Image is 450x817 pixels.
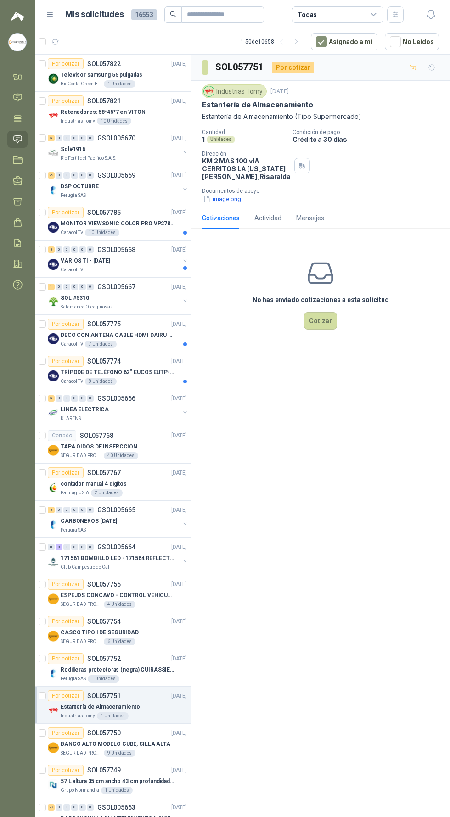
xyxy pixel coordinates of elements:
[97,135,135,141] p: GSOL005670
[35,315,191,352] a: Por cotizarSOL057775[DATE] Company LogoDECO CON ANTENA CABLE HDMI DAIRU DR90014Caracol TV7 Unidades
[61,554,175,563] p: 171561 BOMBILLO LED - 171564 REFLECTOR 50W
[48,727,84,739] div: Por cotizar
[104,638,135,645] div: 6 Unidades
[56,544,62,550] div: 3
[48,804,55,811] div: 27
[97,507,135,513] p: GSOL005665
[61,182,99,191] p: DSP OCTUBRE
[35,761,191,798] a: Por cotizarSOL057749[DATE] Company Logo57 L altura 35 cm ancho 43 cm profundidad 39 cmGrupo Norma...
[202,129,285,135] p: Cantidad
[61,331,175,340] p: DECO CON ANTENA CABLE HDMI DAIRU DR90014
[79,246,86,253] div: 0
[61,368,175,377] p: TRÍPODE DE TELÉFONO 62“ EUCOS EUTP-010
[85,341,117,348] div: 7 Unidades
[48,544,55,550] div: 0
[171,208,187,217] p: [DATE]
[311,33,377,50] button: Asignado a mi
[48,507,55,513] div: 8
[61,80,102,88] p: BioCosta Green Energy S.A.S
[48,690,84,701] div: Por cotizar
[48,467,84,478] div: Por cotizar
[87,618,121,625] p: SOL057754
[48,616,84,627] div: Por cotizar
[61,145,85,154] p: Sol#1916
[87,581,121,588] p: SOL057755
[61,405,109,414] p: LINEA ELECTRICA
[87,655,121,662] p: SOL057752
[9,34,26,51] img: Company Logo
[71,544,78,550] div: 0
[385,33,439,50] button: No Leídos
[79,395,86,402] div: 0
[61,303,118,311] p: Salamanca Oleaginosas SAS
[11,11,24,22] img: Logo peakr
[56,135,62,141] div: 0
[61,777,175,786] p: 57 L altura 35 cm ancho 43 cm profundidad 39 cm
[48,579,84,590] div: Por cotizar
[48,356,84,367] div: Por cotizar
[61,489,89,497] p: Palmagro S.A
[171,320,187,329] p: [DATE]
[63,246,70,253] div: 0
[48,556,59,567] img: Company Logo
[215,60,264,74] h3: SOL057751
[171,803,187,812] p: [DATE]
[171,171,187,180] p: [DATE]
[87,507,94,513] div: 0
[63,507,70,513] div: 0
[61,452,102,459] p: SEGURIDAD PROVISER LTDA
[35,575,191,612] a: Por cotizarSOL057755[DATE] Company LogoESPEJOS CONCAVO - CONTROL VEHICULARSEGURIDAD PROVISER LTDA...
[48,742,59,753] img: Company Logo
[87,61,121,67] p: SOL057822
[79,135,86,141] div: 0
[61,750,102,757] p: SEGURIDAD PROVISER LTDA
[87,135,94,141] div: 0
[171,729,187,738] p: [DATE]
[48,281,189,311] a: 1 0 0 0 0 0 GSOL005667[DATE] Company LogoSOL #5310Salamanca Oleaginosas SAS
[79,804,86,811] div: 0
[79,507,86,513] div: 0
[97,804,135,811] p: GSOL005663
[63,544,70,550] div: 0
[48,58,84,69] div: Por cotizar
[79,172,86,179] div: 0
[97,395,135,402] p: GSOL005666
[87,246,94,253] div: 0
[35,203,191,241] a: Por cotizarSOL057785[DATE] Company LogoMONITOR VIEWSONIC COLOR PRO VP2786-4KCaracol TV10 Unidades
[63,135,70,141] div: 0
[48,73,59,84] img: Company Logo
[48,135,55,141] div: 5
[87,209,121,216] p: SOL057785
[35,464,191,501] a: Por cotizarSOL057767[DATE] Company Logocontador manual 4 digitosPalmagro S.A2 Unidades
[61,341,83,348] p: Caracol TV
[48,482,59,493] img: Company Logo
[61,740,170,749] p: BANCO ALTO MODELO CUBE, SILLA ALTA
[87,767,121,773] p: SOL057749
[85,229,119,236] div: 10 Unidades
[170,11,176,17] span: search
[61,712,95,720] p: Industrias Tomy
[202,194,242,204] button: image.png
[48,284,55,290] div: 1
[61,675,86,683] p: Perugia SAS
[71,507,78,513] div: 0
[48,207,84,218] div: Por cotizar
[80,432,113,439] p: SOL057768
[171,469,187,477] p: [DATE]
[97,118,131,125] div: 10 Unidades
[104,750,135,757] div: 9 Unidades
[61,257,110,265] p: VARIOS TI - [DATE]
[61,480,127,488] p: contador manual 4 digitos
[48,147,59,158] img: Company Logo
[35,55,191,92] a: Por cotizarSOL057822[DATE] Company LogoTelevisor samsung 55 pulgadasBioCosta Green Energy S.A.S1 ...
[296,213,324,223] div: Mensajes
[202,157,291,180] p: KM 2 MAS 100 vIA CERRITOS LA [US_STATE] [PERSON_NAME] , Risaralda
[202,188,446,194] p: Documentos de apoyo
[171,543,187,552] p: [DATE]
[56,804,62,811] div: 0
[63,284,70,290] div: 0
[56,246,62,253] div: 0
[104,452,138,459] div: 40 Unidades
[292,135,446,143] p: Crédito a 30 días
[171,580,187,589] p: [DATE]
